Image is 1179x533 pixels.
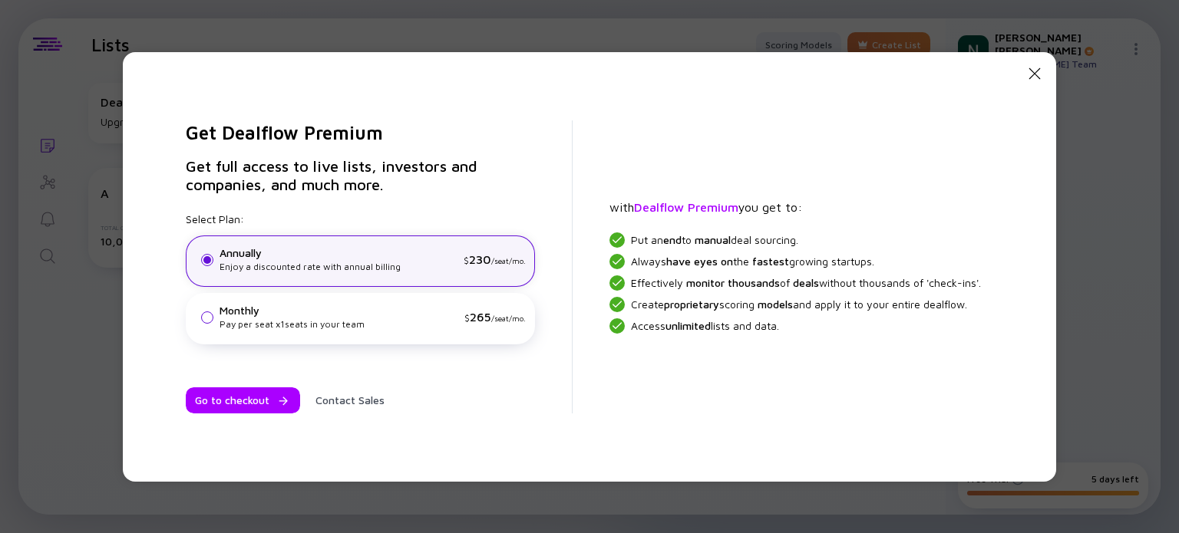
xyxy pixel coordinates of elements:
button: Contact Sales [306,387,394,413]
span: models [758,298,793,311]
div: Monthly [220,304,458,317]
span: fastest [752,255,789,268]
div: $ [464,252,526,268]
div: $ [464,310,526,325]
span: 230 [469,252,491,266]
span: /seat/mo. [491,314,526,323]
div: Select Plan: [186,212,535,344]
span: monitor thousands [686,276,780,289]
span: Always the growing startups. [631,255,874,268]
span: with you get to: [609,200,802,214]
span: unlimited [665,319,711,332]
div: Pay per seat x 1 seats in your team [220,317,458,331]
span: Put an to deal sourcing. [631,233,798,246]
h2: Get Dealflow Premium [186,120,535,145]
h3: Get full access to live lists, investors and companies, and much more. [186,157,535,194]
span: have eyes on [666,255,733,268]
span: Effectively of without thousands of 'check-ins'. [631,276,981,289]
button: Go to checkout [186,387,300,413]
div: Enjoy a discounted rate with annual billing [220,260,457,274]
span: Dealflow Premium [634,200,738,214]
span: 265 [470,310,491,324]
span: proprietary [664,298,719,311]
div: Annually [220,246,457,260]
span: deals [793,276,819,289]
span: /seat/mo. [491,256,526,265]
span: end [663,233,682,246]
span: manual [695,233,731,246]
span: Access lists and data. [631,319,779,332]
span: Create scoring and apply it to your entire dealflow. [631,298,967,311]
